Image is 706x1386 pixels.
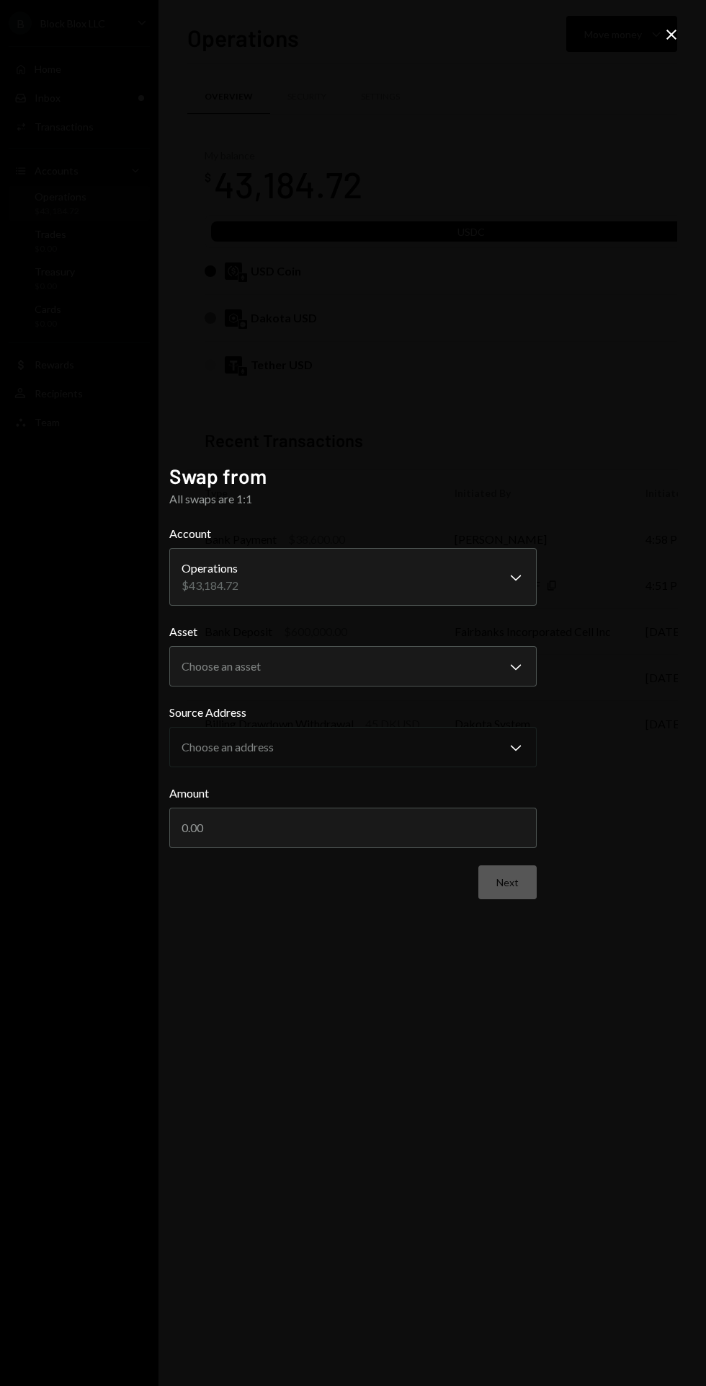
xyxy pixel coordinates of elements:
label: Asset [169,623,537,640]
label: Amount [169,785,537,802]
input: 0.00 [169,808,537,848]
button: Account [169,548,537,606]
label: Account [169,525,537,542]
label: Source Address [169,704,537,721]
h2: Swap from [169,462,537,490]
div: All swaps are 1:1 [169,490,537,508]
button: Asset [169,646,537,687]
button: Source Address [169,727,537,767]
